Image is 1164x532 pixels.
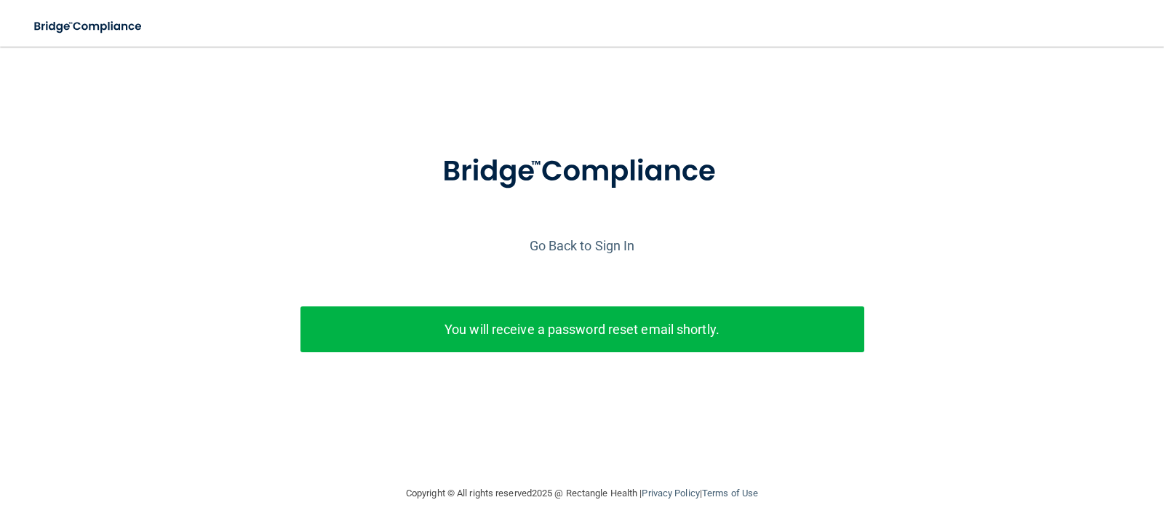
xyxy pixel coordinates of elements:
[530,238,635,253] a: Go Back to Sign In
[22,12,156,41] img: bridge_compliance_login_screen.278c3ca4.svg
[316,470,848,517] div: Copyright © All rights reserved 2025 @ Rectangle Health | |
[412,134,752,210] img: bridge_compliance_login_screen.278c3ca4.svg
[702,488,758,499] a: Terms of Use
[642,488,699,499] a: Privacy Policy
[311,317,853,341] p: You will receive a password reset email shortly.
